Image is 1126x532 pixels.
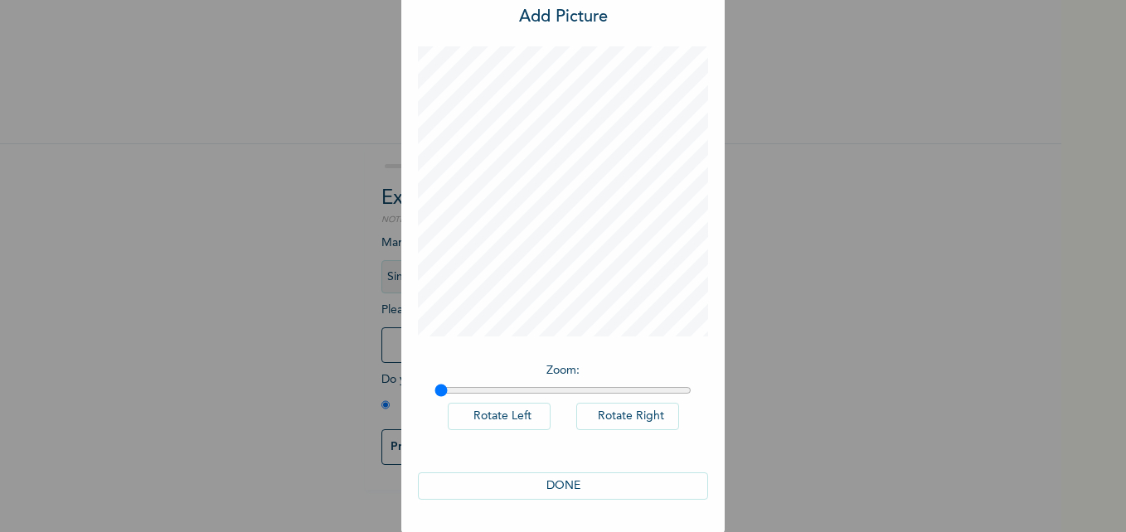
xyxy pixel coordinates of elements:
[519,5,608,30] h3: Add Picture
[434,362,692,380] p: Zoom :
[448,403,551,430] button: Rotate Left
[418,472,708,500] button: DONE
[381,304,680,371] span: Please add a recent Passport Photograph
[576,403,679,430] button: Rotate Right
